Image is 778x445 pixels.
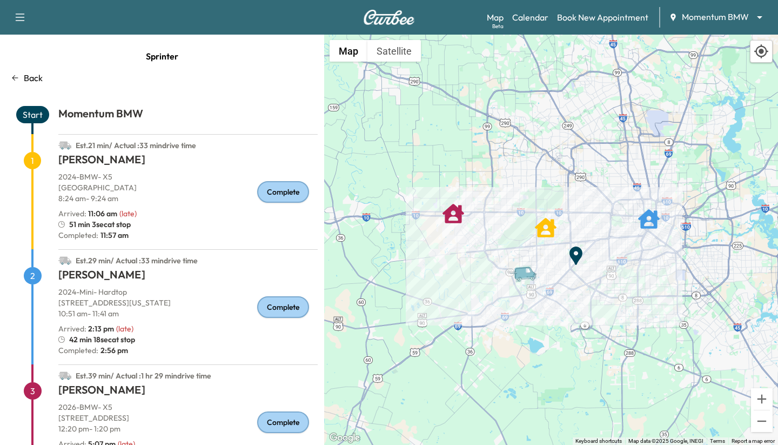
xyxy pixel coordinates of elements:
[442,197,464,219] gmp-advanced-marker: DEVANSHIK SINGH
[557,11,648,24] a: Book New Appointment
[58,308,318,319] p: 10:51 am - 11:41 am
[682,11,749,23] span: Momentum BMW
[119,209,137,218] span: ( late )
[58,345,318,356] p: Completed:
[575,437,622,445] button: Keyboard shortcuts
[327,431,363,445] img: Google
[732,438,775,444] a: Report a map error
[367,40,421,62] button: Show satellite imagery
[257,181,309,203] div: Complete
[76,256,198,265] span: Est. 29 min / Actual : 33 min drive time
[492,22,504,30] div: Beta
[58,323,114,334] p: Arrived :
[58,182,318,193] p: [GEOGRAPHIC_DATA]
[257,411,309,433] div: Complete
[509,255,547,274] gmp-advanced-marker: Van
[751,388,773,410] button: Zoom in
[58,423,318,434] p: 12:20 pm - 1:20 pm
[638,203,660,224] gmp-advanced-marker: ANNETTE KNOTH
[116,324,133,334] span: ( late )
[58,152,318,171] h1: [PERSON_NAME]
[58,230,318,241] p: Completed:
[58,382,318,402] h1: [PERSON_NAME]
[98,345,128,356] span: 2:56 pm
[487,11,504,24] a: MapBeta
[88,324,114,334] span: 2:13 pm
[58,193,318,204] p: 8:24 am - 9:24 am
[58,106,318,125] h1: Momentum BMW
[330,40,367,62] button: Show street map
[535,211,556,233] gmp-advanced-marker: Anita Kamdar
[24,71,43,84] p: Back
[58,413,318,423] p: [STREET_ADDRESS]
[512,11,548,24] a: Calendar
[98,230,129,241] span: 11:57 am
[363,10,415,25] img: Curbee Logo
[628,438,703,444] span: Map data ©2025 Google, INEGI
[24,382,42,400] span: 3
[88,209,117,218] span: 11:06 am
[565,240,587,261] gmp-advanced-marker: End Point
[69,219,131,230] span: 51 min 3sec at stop
[58,297,318,308] p: [STREET_ADDRESS][US_STATE]
[69,334,135,345] span: 42 min 18sec at stop
[76,141,196,150] span: Est. 21 min / Actual : 33 min drive time
[146,45,178,67] span: Sprinter
[58,171,318,182] p: 2024 - BMW - X5
[76,371,211,381] span: Est. 39 min / Actual : 1 hr 29 min drive time
[58,402,318,413] p: 2026 - BMW - X5
[750,40,773,63] div: Recenter map
[710,438,725,444] a: Terms (opens in new tab)
[751,410,773,432] button: Zoom out
[58,287,318,297] p: 2024 - Mini - Hardtop
[24,152,41,169] span: 1
[16,106,49,123] span: Start
[58,208,117,219] p: Arrived :
[257,296,309,318] div: Complete
[24,267,42,284] span: 2
[58,267,318,287] h1: [PERSON_NAME]
[327,431,363,445] a: Open this area in Google Maps (opens a new window)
